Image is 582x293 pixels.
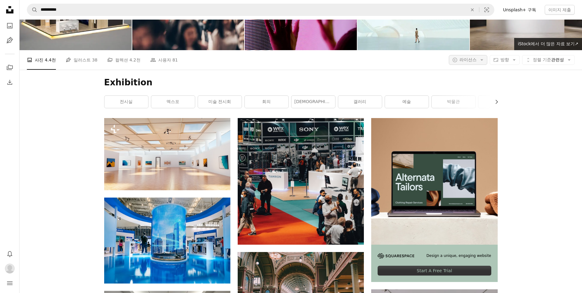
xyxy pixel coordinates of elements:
[27,4,494,16] form: 사이트 전체에서 이미지 찾기
[459,57,477,62] span: 라이선스
[478,96,522,108] a: 이벤트
[545,5,575,15] button: 이미지 제출
[4,248,16,260] button: 알림
[449,55,487,65] button: 라이선스
[92,57,97,63] span: 38
[27,4,38,16] button: Unsplash 검색
[104,96,148,108] a: 전시실
[151,96,195,108] a: 엑스포
[533,57,564,63] span: 관련성
[238,179,364,184] a: 부스 주위에 서있는 사람들의 그룹
[66,50,97,70] a: 일러스트 38
[4,76,16,88] a: 다운로드 내역
[500,57,509,62] span: 방향
[238,118,364,244] img: 부스 주위에 서있는 사람들의 그룹
[245,96,288,108] a: 회의
[4,61,16,74] a: 컬렉션
[499,5,540,15] a: Unsplash+ 구독
[491,96,498,108] button: 목록을 오른쪽으로 스크롤
[172,57,178,63] span: 81
[522,55,575,65] button: 정렬 기준관련성
[104,77,498,88] h1: Exhibition
[432,96,475,108] a: 박물관
[378,266,491,276] div: Start A Free Trial
[338,96,382,108] a: 갤러리
[479,4,494,16] button: 시각적 검색
[385,96,429,108] a: 예술
[198,96,242,108] a: 미술 전시회
[4,277,16,289] button: 메뉴
[426,253,491,258] span: Design a unique, engaging website
[378,253,414,258] img: file-1705255347840-230a6ab5bca9image
[107,50,141,70] a: 컬렉션 4.2천
[4,4,16,17] a: 홈 — Unsplash
[104,198,230,284] img: 파란색과 흰색 건물 앞에 서 있는 사람들
[371,118,497,244] img: file-1707885205802-88dd96a21c72image
[514,38,582,50] a: iStock에서 더 많은 자료 보기↗
[533,57,551,62] span: 정렬 기준
[104,238,230,243] a: 파란색과 흰색 건물 앞에 서 있는 사람들
[5,264,15,273] img: 사용자 bak hyeonhui의 아바타
[4,34,16,46] a: 일러스트
[150,50,178,70] a: 사용자 81
[291,96,335,108] a: [DEMOGRAPHIC_DATA]
[4,262,16,275] button: 프로필
[371,118,497,282] a: Design a unique, engaging websiteStart A Free Trial
[104,118,230,190] img: 벽에 그림이 많은 방
[4,20,16,32] a: 사진
[104,151,230,157] a: 벽에 그림이 많은 방
[466,4,479,16] button: 삭제
[490,55,520,65] button: 방향
[518,41,578,46] span: iStock에서 더 많은 자료 보기 ↗
[129,57,140,63] span: 4.2천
